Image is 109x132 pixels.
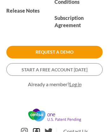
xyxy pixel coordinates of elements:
[69,81,81,87] a: Log in
[54,15,84,28] a: Subscription Agreement
[6,81,103,88] div: Already a member?
[6,63,103,76] a: START A FREE ACCOUNT [DATE]
[28,109,81,122] img: CentSai
[6,46,103,58] a: REQUEST A DEMO
[6,8,40,14] a: Release Notes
